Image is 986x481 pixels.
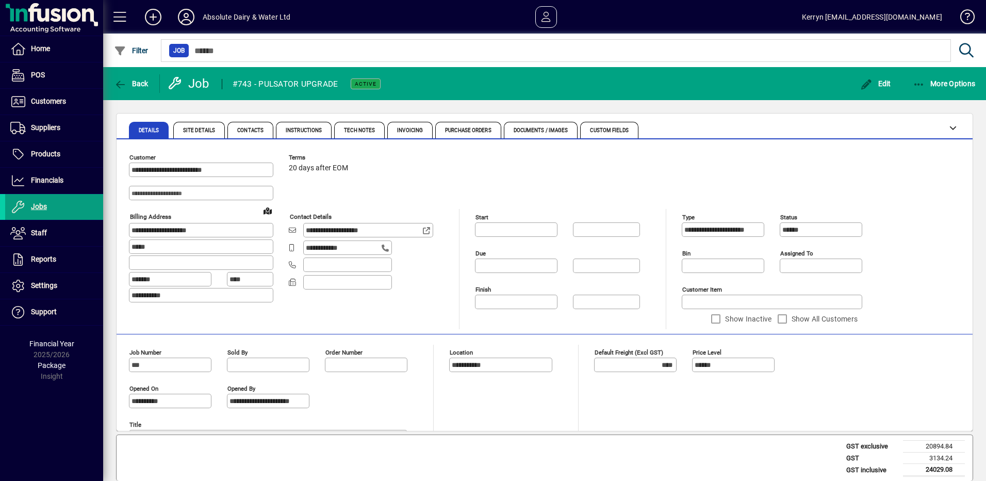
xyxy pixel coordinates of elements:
[168,75,211,92] div: Job
[139,128,159,133] span: Details
[5,299,103,325] a: Support
[802,9,942,25] div: Kerryn [EMAIL_ADDRESS][DOMAIN_NAME]
[841,452,903,464] td: GST
[514,128,568,133] span: Documents / Images
[860,79,891,88] span: Edit
[5,115,103,141] a: Suppliers
[31,202,47,211] span: Jobs
[31,71,45,79] span: POS
[173,45,185,56] span: Job
[31,150,60,158] span: Products
[682,286,722,293] mat-label: Customer Item
[259,202,276,219] a: View on map
[5,141,103,167] a: Products
[5,220,103,246] a: Staff
[445,128,491,133] span: Purchase Orders
[355,81,376,87] span: Active
[31,123,60,132] span: Suppliers
[5,168,103,194] a: Financials
[31,255,56,263] span: Reports
[450,349,473,356] mat-label: Location
[858,74,894,93] button: Edit
[31,308,57,316] span: Support
[5,273,103,299] a: Settings
[227,385,255,392] mat-label: Opened by
[289,154,351,161] span: Terms
[5,247,103,272] a: Reports
[841,441,903,453] td: GST exclusive
[31,44,50,53] span: Home
[31,281,57,290] span: Settings
[780,250,813,257] mat-label: Assigned to
[103,74,160,93] app-page-header-button: Back
[233,76,338,92] div: #743 - PULSATOR UPGRADE
[475,286,491,293] mat-label: Finish
[397,128,423,133] span: Invoicing
[903,452,965,464] td: 3134.24
[913,79,976,88] span: More Options
[129,385,158,392] mat-label: Opened On
[237,128,264,133] span: Contacts
[693,349,721,356] mat-label: Price Level
[952,2,973,36] a: Knowledge Base
[475,250,486,257] mat-label: Due
[286,128,322,133] span: Instructions
[682,250,691,257] mat-label: Bin
[475,214,488,221] mat-label: Start
[31,97,66,105] span: Customers
[682,214,695,221] mat-label: Type
[111,74,151,93] button: Back
[31,176,63,184] span: Financials
[903,464,965,476] td: 24029.08
[5,62,103,88] a: POS
[780,214,797,221] mat-label: Status
[289,164,348,172] span: 20 days after EOM
[111,41,151,60] button: Filter
[31,229,47,237] span: Staff
[910,74,978,93] button: More Options
[129,421,141,428] mat-label: Title
[129,349,161,356] mat-label: Job number
[183,128,215,133] span: Site Details
[5,36,103,62] a: Home
[227,349,248,356] mat-label: Sold by
[903,441,965,453] td: 20894.84
[137,8,170,26] button: Add
[29,340,74,348] span: Financial Year
[344,128,375,133] span: Tech Notes
[841,464,903,476] td: GST inclusive
[590,128,628,133] span: Custom Fields
[129,154,156,161] mat-label: Customer
[595,349,663,356] mat-label: Default Freight (excl GST)
[5,89,103,115] a: Customers
[114,46,149,55] span: Filter
[114,79,149,88] span: Back
[38,361,65,370] span: Package
[325,349,363,356] mat-label: Order number
[170,8,203,26] button: Profile
[203,9,291,25] div: Absolute Dairy & Water Ltd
